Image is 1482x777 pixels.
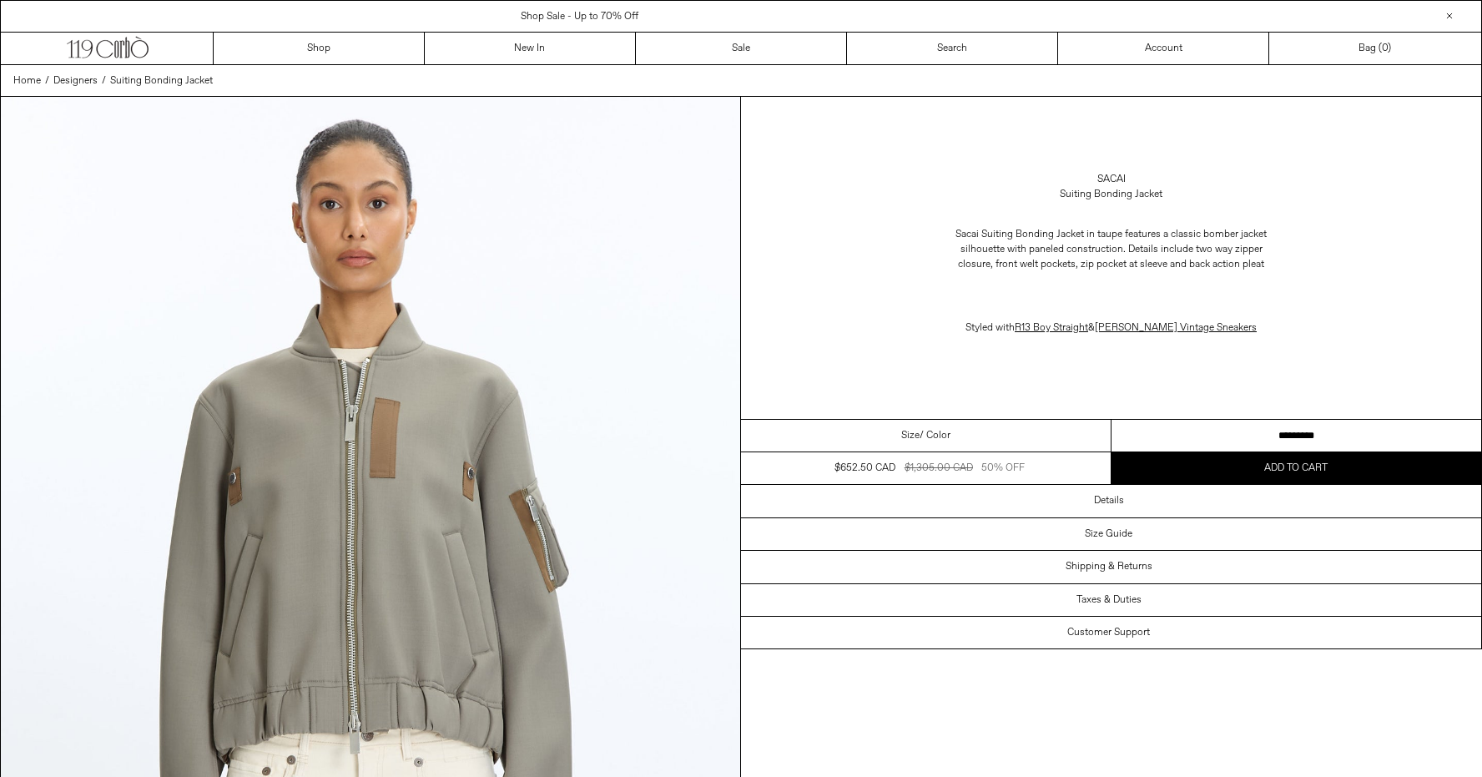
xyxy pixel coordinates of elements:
[13,74,41,88] span: Home
[53,73,98,88] a: Designers
[1264,462,1328,475] span: Add to cart
[1095,321,1257,335] a: [PERSON_NAME] Vintage Sneakers
[521,10,638,23] a: Shop Sale - Up to 70% Off
[1015,321,1088,335] a: R13 Boy Straight
[53,74,98,88] span: Designers
[1111,452,1482,484] button: Add to cart
[425,33,636,64] a: New In
[965,321,1257,335] span: Styled with &
[13,73,41,88] a: Home
[214,33,425,64] a: Shop
[945,219,1278,280] p: Sacai Suiting Bonding Jacket in taupe features a classic bomber jacket silhouette with paneled co...
[1076,594,1142,606] h3: Taxes & Duties
[1094,495,1124,507] h3: Details
[834,461,895,476] div: $652.50 CAD
[1097,172,1126,187] a: Sacai
[110,74,213,88] span: Suiting Bonding Jacket
[102,73,106,88] span: /
[45,73,49,88] span: /
[1382,42,1388,55] span: 0
[1060,187,1162,202] div: Suiting Bonding Jacket
[981,461,1025,476] div: 50% OFF
[1269,33,1480,64] a: Bag ()
[110,73,213,88] a: Suiting Bonding Jacket
[920,428,950,443] span: / Color
[1058,33,1269,64] a: Account
[901,428,920,443] span: Size
[1382,41,1391,56] span: )
[1066,561,1152,573] h3: Shipping & Returns
[1085,528,1132,540] h3: Size Guide
[905,461,973,476] div: $1,305.00 CAD
[636,33,847,64] a: Sale
[847,33,1058,64] a: Search
[1067,627,1150,638] h3: Customer Support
